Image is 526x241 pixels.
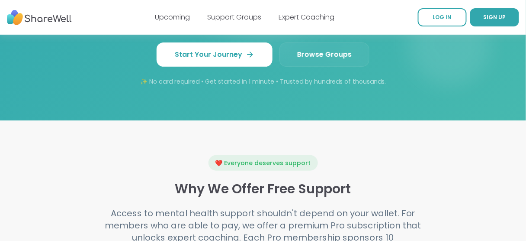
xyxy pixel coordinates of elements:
a: SIGN UP [470,8,519,26]
a: LOG IN [418,8,467,26]
div: ❤️ Everyone deserves support [208,155,318,171]
a: Expert Coaching [279,12,335,22]
span: LOG IN [433,13,452,21]
h3: Why We Offer Free Support [69,181,457,197]
a: Support Groups [208,12,262,22]
span: Start Your Journey [175,49,254,60]
a: Start Your Journey [157,42,273,67]
span: SIGN UP [484,13,506,21]
span: Browse Groups [297,49,352,60]
p: ✨ No card required • Get started in 1 minute • Trusted by hundreds of thousands. [42,77,484,86]
a: Upcoming [155,12,190,22]
a: Browse Groups [279,42,369,67]
img: ShareWell Nav Logo [7,6,72,29]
